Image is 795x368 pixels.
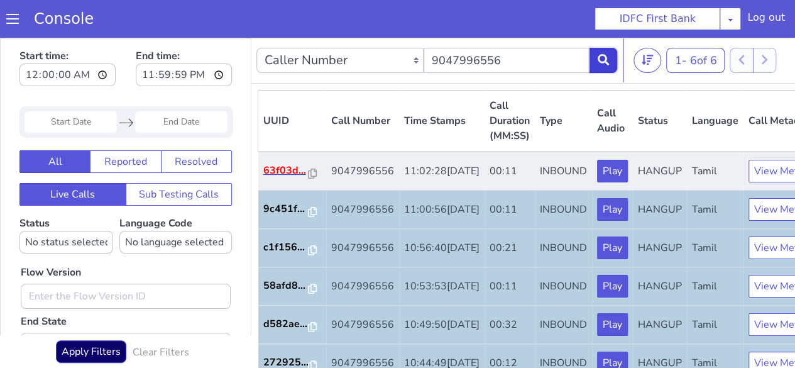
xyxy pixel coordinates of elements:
[399,191,485,230] td: 10:56:40[DATE]
[633,153,687,191] td: HANGUP
[592,53,633,114] th: Call Audio
[633,268,687,306] td: HANGUP
[633,114,687,153] td: HANGUP
[597,122,628,145] button: Play
[535,230,592,268] td: INBOUND
[399,268,485,306] td: 10:49:50[DATE]
[19,7,116,52] label: Start time:
[535,114,592,153] td: INBOUND
[19,179,113,216] label: Status
[689,15,716,30] span: 6 of 6
[56,303,126,325] button: Apply Filters
[633,306,687,345] td: HANGUP
[326,53,399,114] th: Call Number
[326,306,399,345] td: 9047996556
[633,53,687,114] th: Status
[485,268,535,306] td: 00:32
[535,306,592,345] td: INBOUND
[126,145,233,168] button: Sub Testing Calls
[21,246,231,271] input: Enter the Flow Version ID
[19,145,126,168] button: Live Calls
[263,125,321,140] a: 63f03d...
[21,276,67,291] label: End State
[485,153,535,191] td: 00:11
[263,240,321,255] a: 58afd8...
[326,191,399,230] td: 9047996556
[666,10,725,35] button: 1- 6of 6
[535,153,592,191] td: INBOUND
[326,268,399,306] td: 9047996556
[687,268,743,306] td: Tamil
[19,26,116,48] input: Start time:
[687,53,743,114] th: Language
[535,268,592,306] td: INBOUND
[19,10,109,28] a: Console
[258,53,326,114] th: UUID
[263,240,309,255] p: 58afd8...
[263,317,309,332] p: 272925...
[485,306,535,345] td: 00:12
[263,202,309,217] p: c1f156...
[597,237,628,260] button: Play
[399,114,485,153] td: 11:02:28[DATE]
[263,125,309,140] p: 63f03d...
[19,113,90,135] button: All
[399,230,485,268] td: 10:53:53[DATE]
[136,7,232,52] label: End time:
[687,230,743,268] td: Tamil
[263,317,321,332] a: 272925...
[326,114,399,153] td: 9047996556
[687,153,743,191] td: Tamil
[597,276,628,298] button: Play
[399,306,485,345] td: 10:44:49[DATE]
[485,191,535,230] td: 00:21
[135,74,228,95] input: End Date
[326,230,399,268] td: 9047996556
[21,295,231,320] input: Enter the End State Value
[263,279,309,294] p: d582ae...
[90,113,161,135] button: Reported
[399,53,485,114] th: Time Stamps
[597,199,628,221] button: Play
[687,306,743,345] td: Tamil
[485,114,535,153] td: 00:11
[535,191,592,230] td: INBOUND
[595,8,720,30] button: IDFC First Bank
[263,164,321,179] a: 9c451f...
[25,74,117,95] input: Start Date
[136,26,232,48] input: End time:
[687,114,743,153] td: Tamil
[119,193,232,216] select: Language Code
[633,230,687,268] td: HANGUP
[21,227,81,242] label: Flow Version
[326,153,399,191] td: 9047996556
[133,309,189,321] h6: Clear Filters
[263,279,321,294] a: d582ae...
[485,230,535,268] td: 00:11
[747,10,785,30] div: Log out
[597,160,628,183] button: Play
[424,10,591,35] input: Enter the Caller Number
[119,179,232,216] label: Language Code
[399,153,485,191] td: 11:00:56[DATE]
[161,113,232,135] button: Resolved
[485,53,535,114] th: Call Duration (MM:SS)
[687,191,743,230] td: Tamil
[597,314,628,337] button: Play
[263,164,309,179] p: 9c451f...
[633,191,687,230] td: HANGUP
[19,193,113,216] select: Status
[263,202,321,217] a: c1f156...
[535,53,592,114] th: Type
